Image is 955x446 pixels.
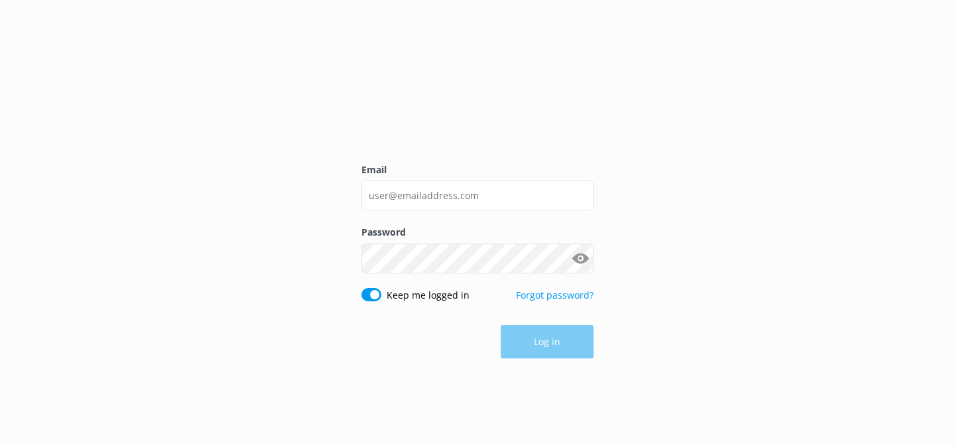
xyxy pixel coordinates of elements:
[361,181,594,210] input: user@emailaddress.com
[361,225,594,240] label: Password
[361,163,594,177] label: Email
[387,288,470,303] label: Keep me logged in
[516,289,594,301] a: Forgot password?
[567,245,594,271] button: Show password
